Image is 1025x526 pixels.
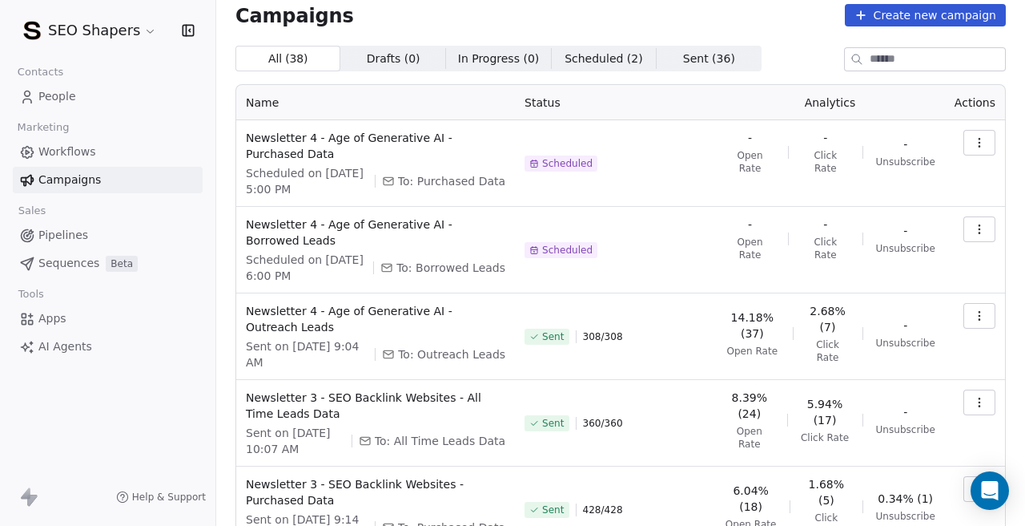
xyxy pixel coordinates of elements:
[246,252,367,284] span: Scheduled on [DATE] 6:00 PM
[246,425,345,457] span: Sent on [DATE] 10:07 AM
[116,491,206,504] a: Help & Support
[246,303,505,335] span: Newsletter 4 - Age of Generative AI - Outreach Leads
[823,130,827,146] span: -
[246,338,368,370] span: Sent on [DATE] 9:04 AM
[132,491,206,504] span: Help & Support
[13,167,203,193] a: Campaigns
[583,504,623,516] span: 428 / 428
[903,223,907,239] span: -
[748,130,752,146] span: -
[903,136,907,152] span: -
[725,390,774,422] span: 8.39% (24)
[367,51,420,67] span: Drafts ( 0 )
[515,85,715,120] th: Status
[398,346,505,362] span: To: Outreach Leads
[748,216,752,233] span: -
[565,51,643,67] span: Scheduled ( 2 )
[48,20,140,41] span: SEO Shapers
[10,60,70,84] span: Contacts
[106,256,138,272] span: Beta
[542,157,593,170] span: Scheduled
[246,165,368,197] span: Scheduled on [DATE] 5:00 PM
[583,330,623,343] span: 308 / 308
[236,85,515,120] th: Name
[845,4,1006,26] button: Create new campaign
[22,21,42,40] img: SEO-Shapers-Favicon.png
[903,404,907,420] span: -
[246,476,505,508] span: Newsletter 3 - SEO Backlink Websites - Purchased Data
[878,491,933,507] span: 0.34% (1)
[800,396,849,428] span: 5.94% (17)
[725,149,775,175] span: Open Rate
[11,282,50,306] span: Tools
[971,471,1009,510] div: Open Intercom Messenger
[38,172,101,188] span: Campaigns
[13,250,203,277] a: SequencesBeta
[806,338,849,364] span: Click Rate
[38,144,96,160] span: Workflows
[903,318,907,334] span: -
[823,216,827,233] span: -
[803,476,850,508] span: 1.68% (5)
[38,338,92,355] span: AI Agents
[876,423,935,436] span: Unsubscribe
[801,431,849,444] span: Click Rate
[542,504,564,516] span: Sent
[542,330,564,343] span: Sent
[458,51,540,67] span: In Progress ( 0 )
[38,310,66,327] span: Apps
[876,337,935,350] span: Unsubscribe
[13,334,203,360] a: AI Agents
[235,4,354,26] span: Campaigns
[542,417,564,430] span: Sent
[13,222,203,249] a: Pipelines
[725,236,775,261] span: Open Rate
[19,17,160,44] button: SEO Shapers
[802,149,850,175] span: Click Rate
[38,227,88,244] span: Pipelines
[11,199,53,223] span: Sales
[396,260,505,276] span: To: Borrowed Leads
[246,390,505,422] span: Newsletter 3 - SEO Backlink Websites - All Time Leads Data
[13,139,203,165] a: Workflows
[725,483,777,515] span: 6.04% (18)
[13,83,203,110] a: People
[806,303,849,335] span: 2.68% (7)
[683,51,735,67] span: Sent ( 36 )
[375,433,505,449] span: To: All Time Leads Data
[876,242,935,255] span: Unsubscribe
[802,236,850,261] span: Click Rate
[945,85,1005,120] th: Actions
[13,305,203,332] a: Apps
[38,88,76,105] span: People
[725,425,774,451] span: Open Rate
[542,244,593,257] span: Scheduled
[398,173,505,189] span: To: Purchased Data
[876,156,935,168] span: Unsubscribe
[583,417,623,430] span: 360 / 360
[715,85,945,120] th: Analytics
[876,510,935,523] span: Unsubscribe
[38,255,99,272] span: Sequences
[726,345,778,358] span: Open Rate
[725,310,779,342] span: 14.18% (37)
[246,216,505,249] span: Newsletter 4 - Age of Generative AI - Borrowed Leads
[246,130,505,162] span: Newsletter 4 - Age of Generative AI - Purchased Data
[10,115,76,140] span: Marketing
